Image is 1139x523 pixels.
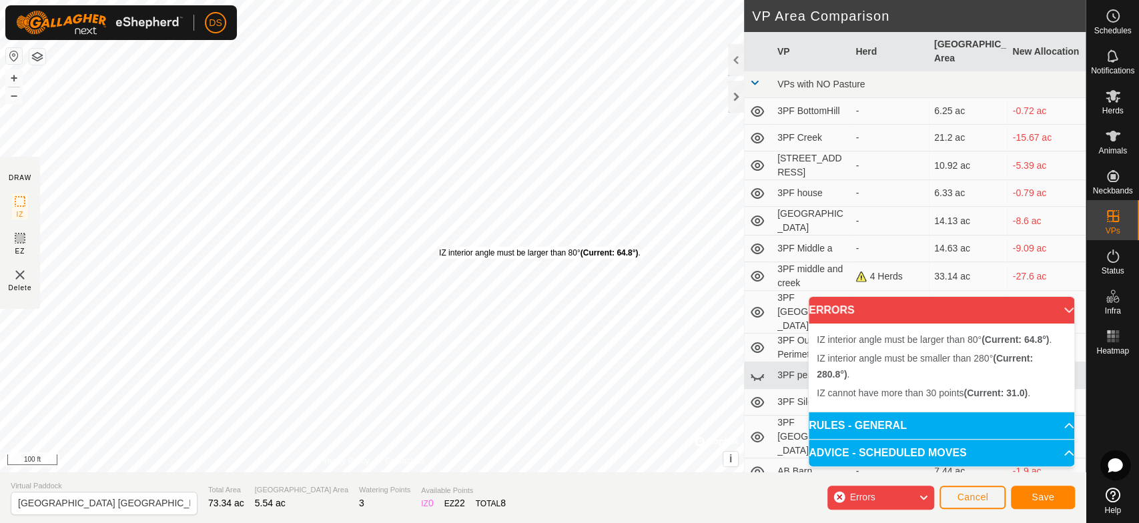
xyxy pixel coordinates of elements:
p-accordion-header: ADVICE - SCHEDULED MOVES [809,440,1074,466]
div: DRAW [9,173,31,183]
td: -4.25 ac [1007,291,1086,334]
span: Available Points [421,485,506,496]
th: [GEOGRAPHIC_DATA] Area [929,32,1008,71]
span: 5.54 ac [255,498,286,508]
td: 3PF house [772,180,851,207]
div: - [855,241,923,255]
a: Help [1086,482,1139,520]
span: Animals [1098,147,1127,155]
span: Virtual Paddock [11,480,198,492]
span: IZ interior angle must be larger than 80° . [817,334,1052,345]
td: -1.9 ac [1007,458,1086,485]
th: VP [772,32,851,71]
div: IZ interior angle must be larger than 80° . [439,247,641,259]
div: - [855,159,923,173]
span: Delete [9,283,32,293]
img: Gallagher Logo [16,11,183,35]
b: (Current: 64.8°) [581,248,639,257]
td: -0.79 ac [1007,180,1086,207]
span: Watering Points [359,484,410,496]
td: -0.72 ac [1007,98,1086,125]
span: Herds [1102,107,1123,115]
td: 3PF Middle a [772,235,851,262]
p-accordion-content: ERRORS [809,324,1074,412]
td: -15.67 ac [1007,125,1086,151]
span: [GEOGRAPHIC_DATA] Area [255,484,348,496]
td: 9.79 ac [929,291,1008,334]
button: Cancel [939,486,1006,509]
span: ERRORS [809,305,854,316]
button: Reset Map [6,48,22,64]
td: 21.2 ac [929,125,1008,151]
td: 3PF [GEOGRAPHIC_DATA] [772,291,851,334]
p-accordion-header: ERRORS [809,297,1074,324]
b: (Current: 64.8°) [982,334,1049,345]
button: i [723,452,738,466]
td: -9.09 ac [1007,235,1086,262]
span: Status [1101,267,1124,275]
span: Heatmap [1096,347,1129,355]
span: IZ [17,209,24,219]
td: 10.92 ac [929,151,1008,180]
b: (Current: 31.0) [964,388,1028,398]
div: IZ [421,496,433,510]
td: 14.63 ac [929,235,1008,262]
button: Save [1011,486,1075,509]
span: Total Area [208,484,244,496]
span: IZ interior angle must be smaller than 280° . [817,353,1033,380]
span: 22 [454,498,465,508]
td: 14.13 ac [929,207,1008,235]
div: - [855,186,923,200]
span: VPs [1105,227,1120,235]
td: [GEOGRAPHIC_DATA] [772,207,851,235]
a: Privacy Policy [319,455,369,467]
span: Infra [1104,307,1120,315]
span: Help [1104,506,1121,514]
div: - [855,131,923,145]
span: i [729,453,732,464]
span: 3 [359,498,364,508]
span: EZ [15,246,25,256]
span: Notifications [1091,67,1134,75]
span: Neckbands [1092,187,1132,195]
img: VP [12,267,28,283]
span: IZ cannot have more than 30 points . [817,388,1030,398]
div: - [855,104,923,118]
span: ADVICE - SCHEDULED MOVES [809,448,966,458]
span: Cancel [957,492,988,502]
button: Map Layers [29,49,45,65]
td: 6.25 ac [929,98,1008,125]
span: 8 [500,498,506,508]
button: + [6,70,22,86]
td: -5.39 ac [1007,151,1086,180]
p-accordion-header: RULES - GENERAL [809,412,1074,439]
span: DS [209,16,222,30]
div: TOTAL [476,496,506,510]
button: – [6,87,22,103]
td: 3PF [GEOGRAPHIC_DATA] [772,416,851,458]
span: 0 [428,498,434,508]
td: 3PF Outside Perimeter [772,334,851,362]
td: AB Barn [772,458,851,485]
span: Schedules [1094,27,1131,35]
h2: VP Area Comparison [752,8,1086,24]
div: EZ [444,496,465,510]
td: 6.33 ac [929,180,1008,207]
div: - [855,464,923,478]
span: RULES - GENERAL [809,420,907,431]
td: 3PF Silo [772,389,851,416]
th: New Allocation [1007,32,1086,71]
span: Save [1032,492,1054,502]
td: 3PF Creek [772,125,851,151]
td: 3PF perimeter [772,362,851,389]
td: 33.14 ac [929,262,1008,291]
td: 7.44 ac [929,458,1008,485]
div: 4 Herds [855,270,923,284]
div: - [855,214,923,228]
td: -27.6 ac [1007,262,1086,291]
td: 3PF BottomHill [772,98,851,125]
td: 3PF middle and creek [772,262,851,291]
th: Herd [850,32,929,71]
a: Contact Us [385,455,424,467]
td: [STREET_ADDRESS] [772,151,851,180]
